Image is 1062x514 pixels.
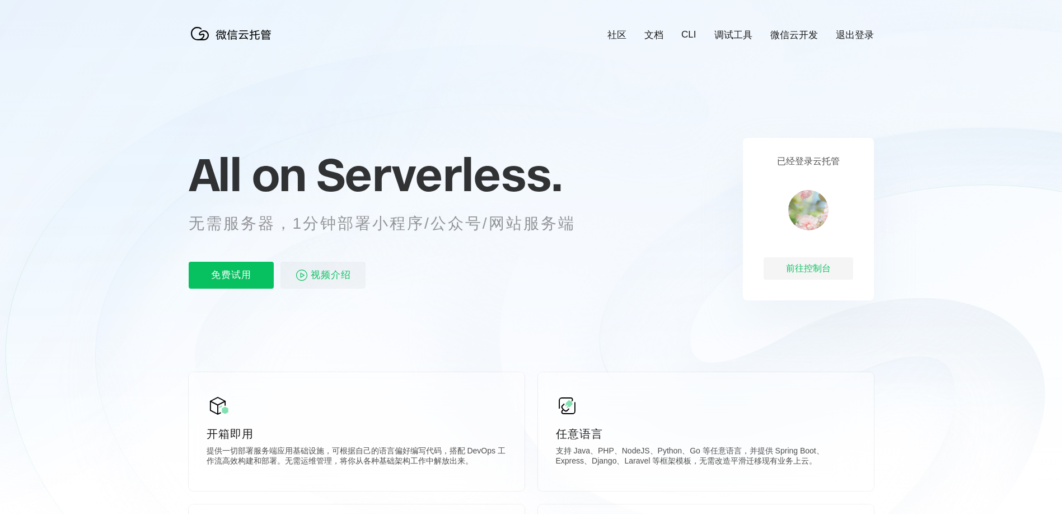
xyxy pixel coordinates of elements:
p: 支持 Java、PHP、NodeJS、Python、Go 等任意语言，并提供 Spring Boot、Express、Django、Laravel 等框架模板，无需改造平滑迁移现有业务上云。 [556,446,856,469]
a: 调试工具 [714,29,752,41]
p: 开箱即用 [207,426,507,442]
p: 已经登录云托管 [777,156,840,168]
a: 微信云托管 [189,37,278,47]
img: video_play.svg [295,268,308,282]
p: 任意语言 [556,426,856,442]
span: Serverless. [316,146,562,202]
a: CLI [681,29,696,40]
a: 退出登录 [836,29,874,41]
p: 提供一切部署服务端应用基础设施，可根据自己的语言偏好编写代码，搭配 DevOps 工作流高效构建和部署。无需运维管理，将你从各种基础架构工作中解放出来。 [207,446,507,469]
a: 文档 [644,29,663,41]
a: 微信云开发 [770,29,818,41]
p: 免费试用 [189,262,274,289]
img: 微信云托管 [189,22,278,45]
p: 无需服务器，1分钟部署小程序/公众号/网站服务端 [189,212,596,235]
span: All on [189,146,306,202]
div: 前往控制台 [764,257,853,280]
span: 视频介绍 [311,262,351,289]
a: 社区 [607,29,626,41]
